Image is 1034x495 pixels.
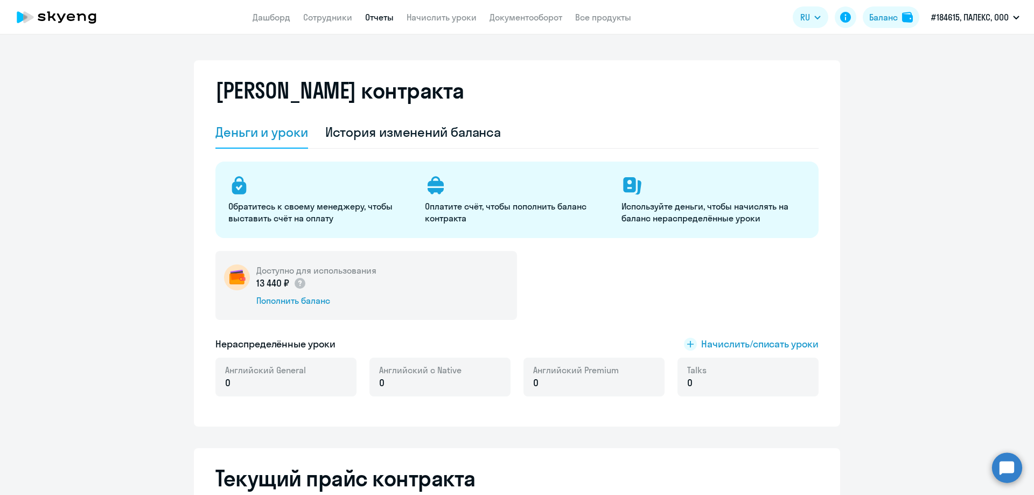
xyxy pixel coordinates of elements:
h2: Текущий прайс контракта [215,465,819,491]
div: Баланс [869,11,898,24]
h5: Доступно для использования [256,264,376,276]
img: wallet-circle.png [224,264,250,290]
div: Деньги и уроки [215,123,308,141]
button: Балансbalance [863,6,919,28]
p: #184615, ПАЛЕКС, ООО [931,11,1009,24]
button: #184615, ПАЛЕКС, ООО [926,4,1025,30]
span: 0 [533,376,539,390]
span: Английский с Native [379,364,462,376]
a: Отчеты [365,12,394,23]
h5: Нераспределённые уроки [215,337,336,351]
p: Обратитесь к своему менеджеру, чтобы выставить счёт на оплату [228,200,412,224]
span: Начислить/списать уроки [701,337,819,351]
span: 0 [379,376,385,390]
span: 0 [225,376,230,390]
img: balance [902,12,913,23]
span: 0 [687,376,693,390]
a: Дашборд [253,12,290,23]
span: RU [800,11,810,24]
a: Сотрудники [303,12,352,23]
p: 13 440 ₽ [256,276,306,290]
span: Talks [687,364,707,376]
a: Начислить уроки [407,12,477,23]
a: Документооборот [490,12,562,23]
div: Пополнить баланс [256,295,376,306]
p: Используйте деньги, чтобы начислять на баланс нераспределённые уроки [621,200,805,224]
div: История изменений баланса [325,123,501,141]
p: Оплатите счёт, чтобы пополнить баланс контракта [425,200,609,224]
button: RU [793,6,828,28]
a: Все продукты [575,12,631,23]
span: Английский General [225,364,306,376]
span: Английский Premium [533,364,619,376]
h2: [PERSON_NAME] контракта [215,78,464,103]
